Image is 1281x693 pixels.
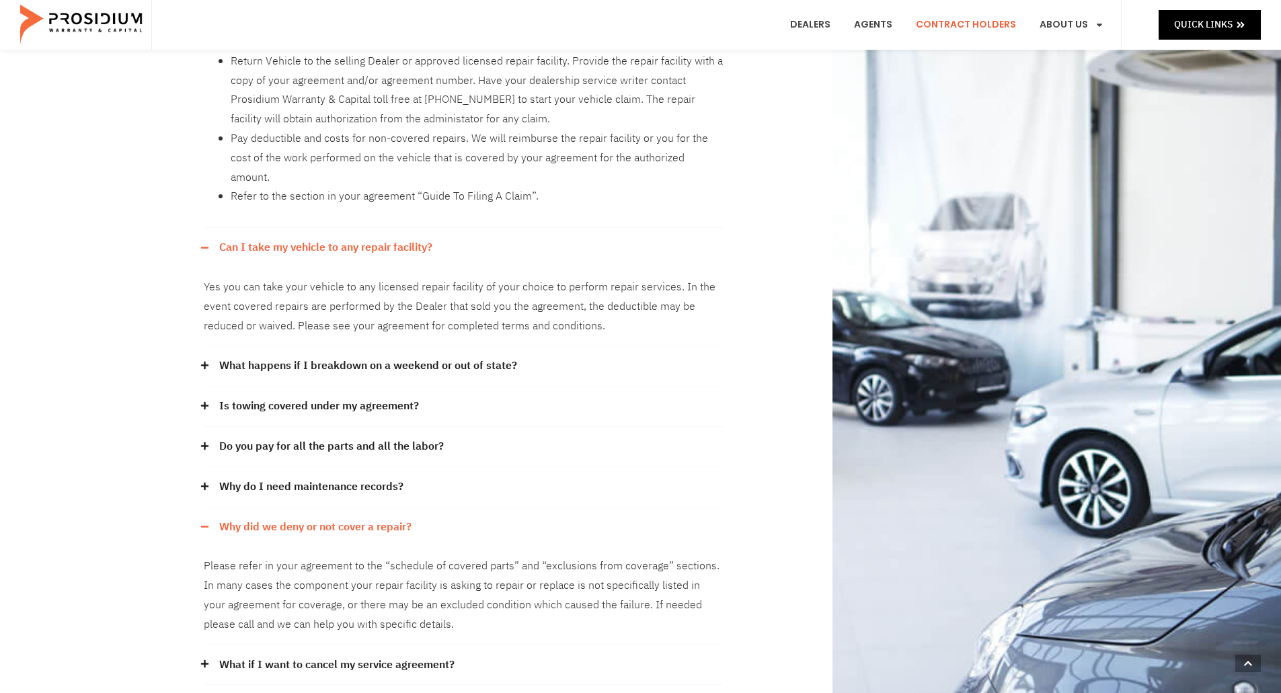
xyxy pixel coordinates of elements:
[231,187,723,206] li: Refer to the section in your agreement “Guide To Filing A Claim”.
[219,356,517,376] a: What happens if I breakdown on a weekend or out of state?
[219,477,403,497] a: Why do I need maintenance records?
[204,427,723,467] div: Do you pay for all the parts and all the labor?
[1174,16,1233,33] span: Quick Links
[1159,10,1261,39] a: Quick Links
[219,397,419,416] a: Is towing covered under my agreement?
[204,546,723,645] div: Why did we deny or not cover a repair?
[204,507,723,547] div: Why did we deny or not cover a repair?
[219,437,444,456] a: Do you pay for all the parts and all the labor?
[219,518,412,537] a: Why did we deny or not cover a repair?
[219,238,432,257] a: Can I take my vehicle to any repair facility?
[204,346,723,386] div: What happens if I breakdown on a weekend or out of state?
[204,228,723,268] div: Can I take my vehicle to any repair facility?
[231,129,723,187] li: Pay deductible and costs for non-covered repairs. We will reimburse the repair facility or you fo...
[204,386,723,427] div: Is towing covered under my agreement?
[204,645,723,686] div: What if I want to cancel my service agreement?
[219,655,455,675] a: What if I want to cancel my service agreement?
[231,52,723,129] li: Return Vehicle to the selling Dealer or approved licensed repair facility. Provide the repair fac...
[204,467,723,507] div: Why do I need maintenance records?
[204,268,723,346] div: Can I take my vehicle to any repair facility?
